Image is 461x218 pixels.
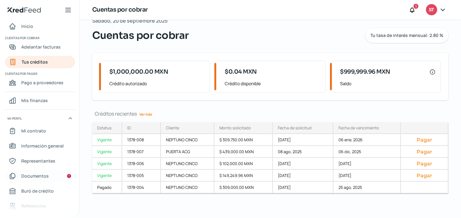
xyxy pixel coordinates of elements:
[5,170,75,182] a: Documentos
[5,35,74,41] span: Cuentas por cobrar
[166,125,179,131] div: Cliente
[21,127,46,135] span: Mi contrato
[137,109,155,119] a: Ver más
[21,43,61,51] span: Adelantar facturas
[21,187,54,195] span: Buró de crédito
[333,146,401,158] div: 06 dic, 2025
[161,146,214,158] div: PUERTA ACG
[214,170,273,182] div: $ 149,249.96 MXN
[5,200,75,212] a: Referencias
[406,137,443,143] button: Pagar
[161,134,214,146] div: NEPTUNO CINCO
[92,182,122,194] a: Pagado
[21,172,49,180] span: Documentos
[273,146,333,158] div: 08 ago, 2025
[214,146,273,158] div: $ 439,000.00 MXN
[219,125,251,131] div: Monto solicitado
[161,182,214,194] div: NEPTUNO CINCO
[429,6,434,14] span: ST
[122,170,161,182] div: 1378-005
[273,158,333,170] div: [DATE]
[333,134,401,146] div: 06 ene, 2026
[370,33,443,38] span: Tu tasa de interés mensual: 2.80 %
[406,148,443,155] button: Pagar
[214,134,273,146] div: $ 309,750.00 MXN
[92,5,148,14] h1: Cuentas por cobrar
[92,146,122,158] a: Vigente
[109,80,205,87] span: Crédito autorizado
[8,116,22,121] span: Mi perfil
[333,170,401,182] div: [DATE]
[5,76,75,89] a: Pago a proveedores
[5,20,75,33] a: Inicio
[5,155,75,167] a: Representantes
[21,96,48,104] span: Mis finanzas
[92,28,189,43] span: Cuentas por cobrar
[21,142,64,150] span: Información general
[340,80,436,87] span: Saldo
[92,110,448,117] div: Créditos recientes
[406,160,443,167] button: Pagar
[21,22,33,30] span: Inicio
[273,170,333,182] div: [DATE]
[214,158,273,170] div: $ 102,000.00 MXN
[415,3,417,9] span: 1
[333,158,401,170] div: [DATE]
[122,158,161,170] div: 1378-006
[340,68,391,76] span: $999,999.96 MXN
[273,182,333,194] div: [DATE]
[21,79,63,86] span: Pago a proveedores
[122,134,161,146] div: 1378-008
[225,68,257,76] span: $0.04 MXN
[214,182,273,194] div: $ 309,000.00 MXN
[122,182,161,194] div: 1378-004
[161,170,214,182] div: NEPTUNO CINCO
[92,170,122,182] a: Vigente
[273,134,333,146] div: [DATE]
[22,58,48,66] span: Tus créditos
[333,182,401,194] div: 25 ago, 2025
[5,56,75,68] a: Tus créditos
[92,134,122,146] a: Vigente
[109,68,168,76] span: $1,000,000.00 MXN
[122,146,161,158] div: 1378-007
[21,202,46,210] span: Referencias
[21,157,55,165] span: Representantes
[161,158,214,170] div: NEPTUNO CINCO
[406,172,443,179] button: Pagar
[92,16,168,25] span: Sábado, 20 de septiembre 2025
[5,140,75,152] a: Información general
[338,125,379,131] div: Fecha de vencimiento
[5,41,75,53] a: Adelantar facturas
[5,71,74,76] span: Cuentas por pagar
[225,80,320,87] span: Crédito disponible
[5,94,75,107] a: Mis finanzas
[278,125,312,131] div: Fecha de solicitud
[92,158,122,170] a: Vigente
[5,185,75,197] a: Buró de crédito
[5,125,75,137] a: Mi contrato
[127,125,131,131] div: ID
[97,125,112,131] div: Estatus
